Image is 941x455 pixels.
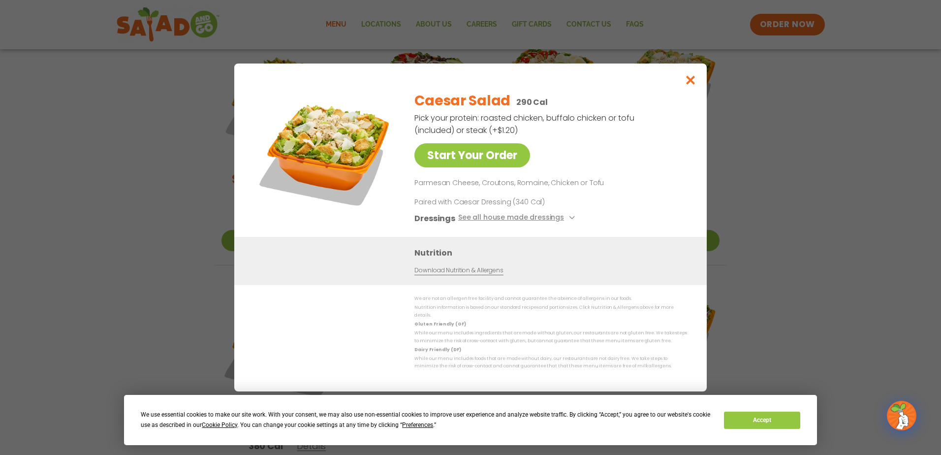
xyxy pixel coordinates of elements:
p: Paired with Caesar Dressing (340 Cal) [414,197,596,207]
h3: Dressings [414,212,455,225]
div: Cookie Consent Prompt [124,395,817,445]
p: Parmesan Cheese, Croutons, Romaine, Chicken or Tofu [414,177,683,189]
span: Cookie Policy [202,422,237,428]
h2: Caesar Salad [414,91,510,111]
img: Featured product photo for Caesar Salad [256,83,394,221]
button: Accept [724,412,800,429]
button: See all house made dressings [458,212,578,225]
a: Download Nutrition & Allergens [414,266,503,275]
h3: Nutrition [414,247,692,259]
strong: Gluten Friendly (GF) [414,321,466,327]
p: While our menu includes foods that are made without dairy, our restaurants are not dairy free. We... [414,355,687,370]
p: Pick your protein: roasted chicken, buffalo chicken or tofu (included) or steak (+$1.20) [414,112,636,136]
img: wpChatIcon [888,402,915,429]
button: Close modal [675,64,707,97]
div: We use essential cookies to make our site work. With your consent, we may also use non-essential ... [141,410,712,430]
p: We are not an allergen free facility and cannot guarantee the absence of allergens in our foods. [414,295,687,302]
a: Start Your Order [414,143,530,167]
p: 290 Cal [516,96,548,108]
span: Preferences [402,422,433,428]
p: While our menu includes ingredients that are made without gluten, our restaurants are not gluten ... [414,329,687,345]
strong: Dairy Friendly (DF) [414,347,461,353]
p: Nutrition information is based on our standard recipes and portion sizes. Click Nutrition & Aller... [414,304,687,319]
